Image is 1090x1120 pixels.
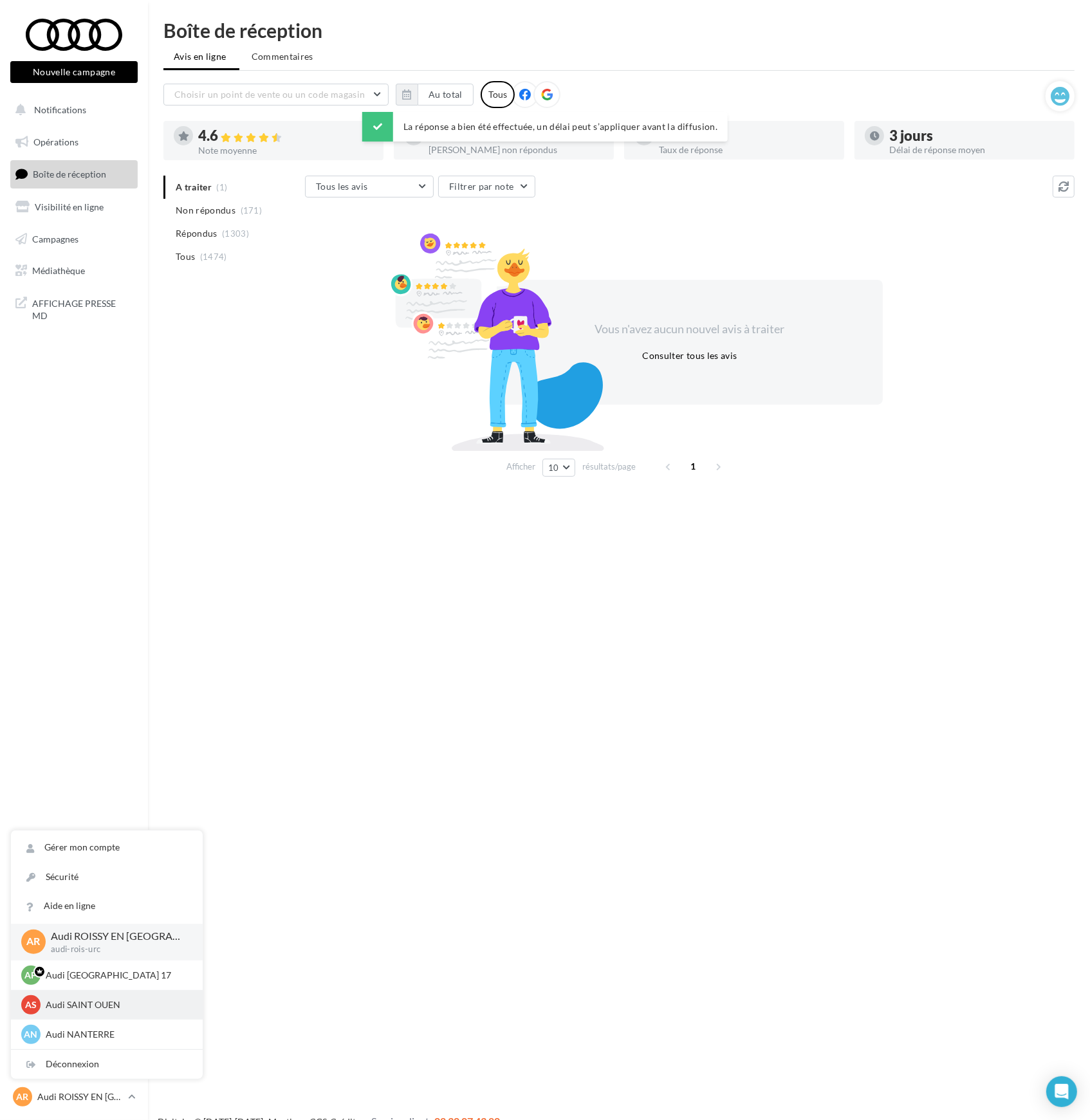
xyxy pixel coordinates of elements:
[176,227,217,240] span: Répondus
[27,935,41,950] span: AR
[33,169,106,179] span: Boîte de réception
[582,461,636,473] span: résultats/page
[200,252,227,262] span: (1474)
[37,1090,123,1103] p: Audi ROISSY EN [GEOGRAPHIC_DATA]
[17,1090,29,1103] span: AR
[176,250,195,263] span: Tous
[8,160,140,188] a: Boîte de réception
[396,84,474,106] button: Au total
[46,1028,187,1041] p: Audi NANTERRE
[46,969,187,982] p: Audi [GEOGRAPHIC_DATA] 17
[11,892,203,921] a: Aide en ligne
[305,176,434,197] button: Tous les avis
[11,863,203,892] a: Sécurité
[8,257,140,284] a: Médiathèque
[683,456,704,477] span: 1
[659,145,834,154] div: Taux de réponse
[659,129,834,143] div: 88 %
[32,295,133,322] span: AFFICHAGE PRESSE MD
[11,1050,203,1079] div: Déconnexion
[163,21,1075,40] div: Boîte de réception
[51,929,182,944] p: Audi ROISSY EN [GEOGRAPHIC_DATA]
[25,969,37,982] span: AP
[241,205,263,216] span: (171)
[418,84,474,106] button: Au total
[32,233,79,244] span: Campagnes
[579,321,800,338] div: Vous n'avez aucun nouvel avis à traiter
[362,112,728,142] div: La réponse a bien été effectuée, un délai peut s’appliquer avant la diffusion.
[542,459,575,477] button: 10
[11,833,203,862] a: Gérer mon compte
[222,228,249,239] span: (1303)
[174,89,365,100] span: Choisir un point de vente ou un code magasin
[1046,1076,1077,1107] div: Open Intercom Messenger
[198,129,373,143] div: 4.6
[25,998,37,1011] span: AS
[889,129,1064,143] div: 3 jours
[8,289,140,327] a: AFFICHAGE PRESSE MD
[32,265,85,276] span: Médiathèque
[24,1028,38,1041] span: AN
[316,181,368,192] span: Tous les avis
[8,194,140,221] a: Visibilité en ligne
[163,84,389,106] button: Choisir un point de vente ou un code magasin
[548,463,559,473] span: 10
[33,136,79,147] span: Opérations
[8,226,140,253] a: Campagnes
[10,61,138,83] button: Nouvelle campagne
[252,50,313,63] span: Commentaires
[35,201,104,212] span: Visibilité en ligne
[481,81,515,108] div: Tous
[637,348,742,363] button: Consulter tous les avis
[438,176,535,197] button: Filtrer par note
[506,461,535,473] span: Afficher
[198,146,373,155] div: Note moyenne
[34,104,86,115] span: Notifications
[8,129,140,156] a: Opérations
[889,145,1064,154] div: Délai de réponse moyen
[10,1085,138,1109] a: AR Audi ROISSY EN [GEOGRAPHIC_DATA]
[176,204,236,217] span: Non répondus
[46,998,187,1011] p: Audi SAINT OUEN
[8,96,135,124] button: Notifications
[51,944,182,955] p: audi-rois-urc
